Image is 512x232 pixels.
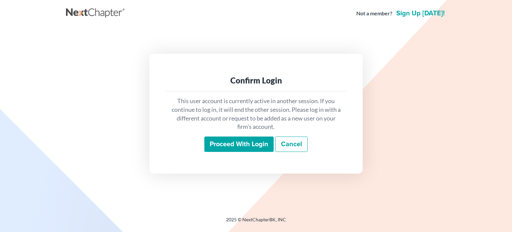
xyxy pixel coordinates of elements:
a: Sign up [DATE]! [395,10,446,17]
div: Confirm Login [171,75,341,86]
p: This user account is currently active in another session. If you continue to log in, it will end ... [171,97,341,131]
div: 2025 © NextChapterBK, INC [66,216,446,228]
input: Proceed with login [204,137,274,152]
strong: Not a member? [356,10,392,17]
a: Cancel [275,137,308,152]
